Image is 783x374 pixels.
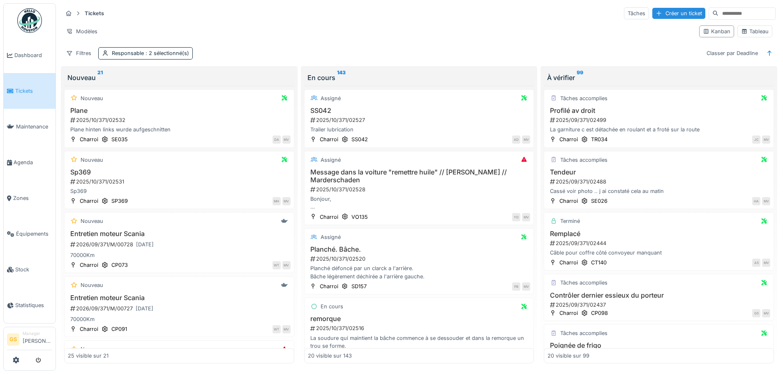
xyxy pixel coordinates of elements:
[547,126,770,133] div: La garniture c est détachée en roulant et a froté sur la route
[321,156,341,164] div: Assigné
[762,197,770,205] div: MV
[351,135,368,143] div: SS042
[16,123,52,131] span: Maintenance
[81,281,103,289] div: Nouveau
[547,168,770,176] h3: Tendeur
[549,239,770,247] div: 2025/09/371/02444
[144,50,189,56] span: : 2 sélectionné(s)
[703,28,730,35] div: Kanban
[80,261,98,269] div: Charroi
[308,315,531,323] h3: remorque
[547,291,770,299] h3: Contrôler dernier essieux du porteur
[308,264,531,280] div: Planché défoncé par un clarck a l'arrière. Bâche légèrement déchirée a l'arrière gauche.
[512,282,520,291] div: PB
[547,342,770,349] h3: Poignée de frigo
[23,330,52,337] div: Manager
[321,233,341,241] div: Assigné
[547,352,589,360] div: 20 visible sur 99
[62,47,95,59] div: Filtres
[320,282,338,290] div: Charroi
[13,194,52,202] span: Zones
[69,178,291,186] div: 2025/10/371/02531
[4,145,55,180] a: Agenda
[17,8,42,33] img: Badge_color-CXgf-gQk.svg
[136,241,154,248] div: [DATE]
[14,158,52,166] span: Agenda
[320,213,338,221] div: Charroi
[4,73,55,109] a: Tickets
[547,107,770,115] h3: Profilé av droit
[7,333,19,346] li: GS
[68,251,291,259] div: 70000Km
[512,135,520,144] div: AD
[111,135,128,143] div: SE035
[4,287,55,323] a: Statistiques
[752,135,760,144] div: JC
[591,259,607,266] div: CT140
[752,309,760,317] div: GS
[310,186,531,193] div: 2025/10/371/02528
[81,345,103,353] div: Nouveau
[68,315,291,323] div: 70000Km
[762,135,770,144] div: MV
[320,135,338,143] div: Charroi
[69,239,291,250] div: 2026/09/371/M/00728
[80,325,98,333] div: Charroi
[282,197,291,205] div: MV
[4,216,55,252] a: Équipements
[522,213,530,221] div: MV
[560,156,607,164] div: Tâches accomplies
[273,135,281,144] div: DA
[68,352,109,360] div: 25 visible sur 21
[652,8,705,19] div: Créer un ticket
[560,94,607,102] div: Tâches accomplies
[69,303,291,314] div: 2026/09/371/M/00727
[68,294,291,302] h3: Entretien moteur Scania
[68,230,291,238] h3: Entretien moteur Scania
[273,261,281,269] div: WT
[762,259,770,267] div: MV
[310,116,531,124] div: 2025/10/371/02527
[111,261,128,269] div: CP073
[4,109,55,145] a: Maintenance
[308,334,531,350] div: La soudure qui maintient la bâche commence à se dessouder et dans la remorque un trou se forme.
[23,330,52,348] li: [PERSON_NAME]
[522,282,530,291] div: MV
[310,324,531,332] div: 2025/10/371/02516
[69,116,291,124] div: 2025/10/371/02532
[741,28,769,35] div: Tableau
[68,126,291,133] div: Plane hinten links wurde aufgeschnitten
[512,213,520,221] div: YD
[4,180,55,216] a: Zones
[4,252,55,287] a: Stock
[559,135,578,143] div: Charroi
[81,94,103,102] div: Nouveau
[624,7,649,19] div: Tâches
[282,135,291,144] div: MV
[282,261,291,269] div: MV
[321,94,341,102] div: Assigné
[16,230,52,238] span: Équipements
[337,73,346,83] sup: 143
[112,49,189,57] div: Responsable
[560,329,607,337] div: Tâches accomplies
[321,303,343,310] div: En cours
[522,135,530,144] div: MV
[559,309,578,317] div: Charroi
[560,279,607,287] div: Tâches accomplies
[547,73,771,83] div: À vérifier
[15,301,52,309] span: Statistiques
[559,197,578,205] div: Charroi
[308,352,352,360] div: 20 visible sur 143
[15,266,52,273] span: Stock
[577,73,583,83] sup: 99
[4,37,55,73] a: Dashboard
[547,249,770,257] div: Câble pour coffre côté convoyeur manquant
[111,197,128,205] div: SP369
[308,168,531,184] h3: Message dans la voiture "remettre huile" // [PERSON_NAME] // Marderschaden
[111,325,127,333] div: CP091
[547,187,770,195] div: Cassé voir photo .. j ai constaté cela au matin
[351,213,368,221] div: VO135
[351,282,367,290] div: SD157
[68,168,291,176] h3: Sp369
